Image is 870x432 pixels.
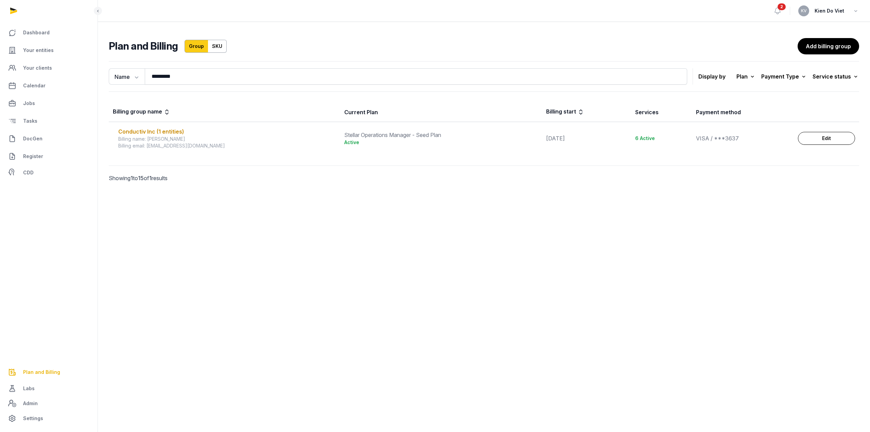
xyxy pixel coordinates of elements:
[109,166,288,190] p: Showing to of results
[23,384,35,393] span: Labs
[5,77,92,94] a: Calendar
[23,99,35,107] span: Jobs
[138,175,144,182] span: 15
[635,135,688,142] div: 6 Active
[23,29,50,37] span: Dashboard
[5,60,92,76] a: Your clients
[208,40,227,53] a: SKU
[5,380,92,397] a: Labs
[23,152,43,160] span: Register
[113,107,170,117] div: Billing group name
[23,414,43,422] span: Settings
[736,72,756,81] div: Plan
[5,148,92,165] a: Register
[5,24,92,41] a: Dashboard
[696,108,741,116] div: Payment method
[798,132,855,145] a: Edit
[542,122,631,155] td: [DATE]
[23,117,37,125] span: Tasks
[23,64,52,72] span: Your clients
[5,131,92,147] a: DocGen
[801,9,807,13] span: KV
[5,397,92,410] a: Admin
[23,368,60,376] span: Plan and Billing
[798,38,859,54] a: Add billing group
[118,127,336,136] div: Conductiv Inc (1 entities)
[130,175,133,182] span: 1
[5,95,92,111] a: Jobs
[23,399,38,408] span: Admin
[778,3,786,10] span: 2
[109,40,178,53] h2: Plan and Billing
[798,5,809,16] button: KV
[815,7,844,15] span: Kien Do Viet
[118,142,336,149] div: Billing email: [EMAIL_ADDRESS][DOMAIN_NAME]
[23,169,34,177] span: CDD
[109,68,145,85] button: Name
[149,175,152,182] span: 1
[23,46,54,54] span: Your entities
[185,40,208,53] a: Group
[344,108,378,116] div: Current Plan
[23,135,42,143] span: DocGen
[118,136,336,142] div: Billing name: [PERSON_NAME]
[813,72,859,81] div: Service status
[344,139,538,146] div: Active
[546,107,584,117] div: Billing start
[761,72,807,81] div: Payment Type
[5,42,92,58] a: Your entities
[5,113,92,129] a: Tasks
[698,71,726,82] p: Display by
[5,166,92,179] a: CDD
[5,410,92,427] a: Settings
[23,82,46,90] span: Calendar
[344,131,538,139] div: Stellar Operations Manager - Seed Plan
[635,108,659,116] div: Services
[5,364,92,380] a: Plan and Billing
